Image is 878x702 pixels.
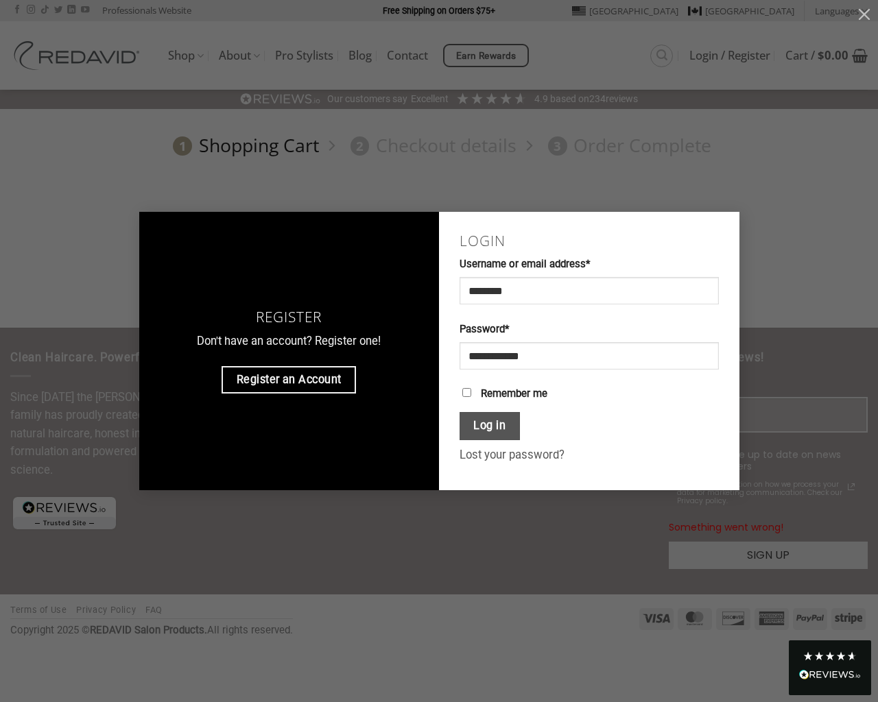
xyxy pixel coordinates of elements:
input: Remember me [462,388,471,397]
label: Password [460,322,719,338]
a: Register an Account [222,366,356,394]
p: Don't have an account? Register one! [160,332,419,351]
a: Lost your password? [460,448,565,461]
span: Remember me [481,387,547,400]
div: 4.8 Stars [803,651,857,662]
button: Log in [460,412,520,440]
label: Username or email address [460,256,719,273]
img: REVIEWS.io [799,670,861,679]
h2: Login [460,232,719,250]
h3: Register [160,308,419,326]
div: Read All Reviews [789,640,871,695]
div: Read All Reviews [799,667,861,685]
